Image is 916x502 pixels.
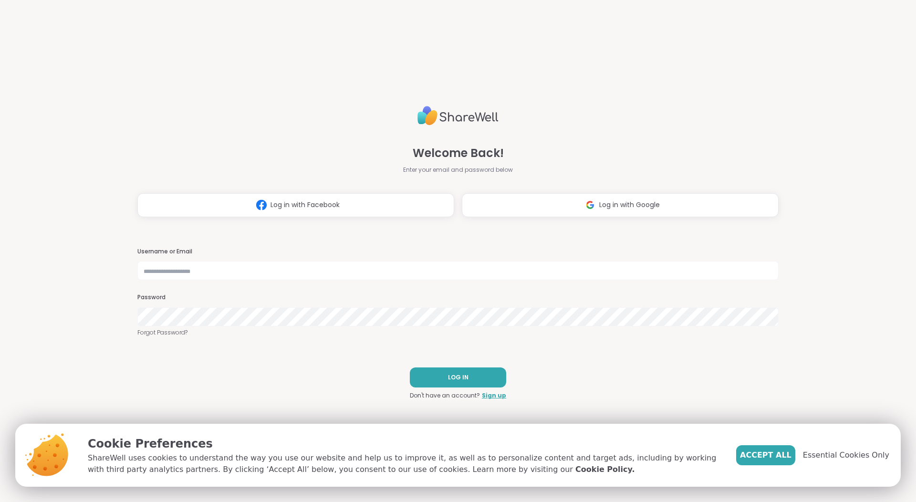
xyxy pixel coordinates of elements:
a: Forgot Password? [137,328,779,337]
img: ShareWell Logomark [581,196,599,214]
span: Don't have an account? [410,391,480,400]
img: ShareWell Logomark [252,196,271,214]
p: Cookie Preferences [88,435,721,452]
button: Log in with Facebook [137,193,454,217]
span: Welcome Back! [413,145,504,162]
span: Accept All [740,450,791,461]
button: Accept All [736,445,795,465]
h3: Password [137,293,779,302]
span: Enter your email and password below [403,166,513,174]
button: LOG IN [410,367,506,387]
h3: Username or Email [137,248,779,256]
a: Cookie Policy. [575,464,635,475]
span: LOG IN [448,373,468,382]
button: Log in with Google [462,193,779,217]
a: Sign up [482,391,506,400]
span: Log in with Google [599,200,660,210]
span: Log in with Facebook [271,200,340,210]
p: ShareWell uses cookies to understand the way you use our website and help us to improve it, as we... [88,452,721,475]
span: Essential Cookies Only [803,450,889,461]
img: ShareWell Logo [417,102,499,129]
